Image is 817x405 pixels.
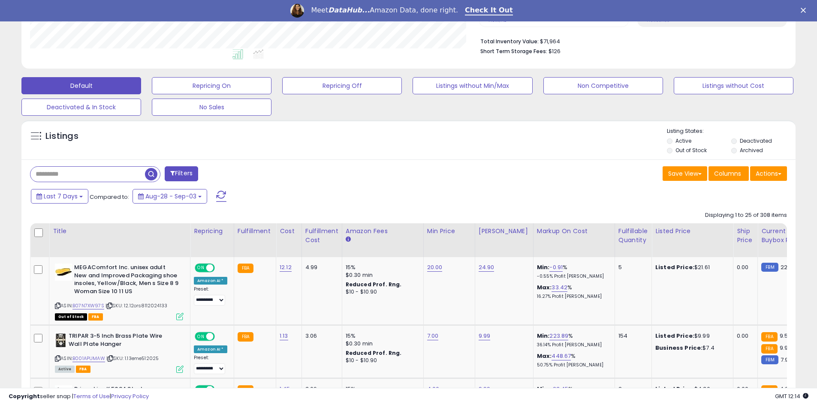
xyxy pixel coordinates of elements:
button: Last 7 Days [31,189,88,204]
img: Profile image for Georgie [290,4,304,18]
div: 5 [618,264,645,271]
span: Last 7 Days [44,192,78,201]
label: Archived [740,147,763,154]
p: 36.14% Profit [PERSON_NAME] [537,342,608,348]
div: Amazon AI * [194,277,227,285]
div: Cost [280,227,298,236]
b: Reduced Prof. Rng. [346,349,402,357]
span: All listings currently available for purchase on Amazon [55,366,75,373]
small: FBA [761,344,777,354]
span: 2025-09-11 12:14 GMT [775,392,808,400]
span: | SKU: 12.12ors8112024133 [106,302,167,309]
div: $0.30 min [346,340,417,348]
span: FBA [88,313,103,321]
span: $126 [549,47,561,55]
span: OFF [214,264,227,272]
div: 15% [346,332,417,340]
a: 33.42 [552,283,567,292]
div: 4.99 [305,264,335,271]
div: Title [53,227,187,236]
span: | SKU: 1.13eme512025 [106,355,159,362]
div: Current Buybox Price [761,227,805,245]
small: FBA [238,264,253,273]
div: % [537,332,608,348]
a: 24.90 [479,263,494,272]
div: Close [801,8,809,13]
label: Out of Stock [675,147,707,154]
div: ASIN: [55,264,184,319]
b: Short Term Storage Fees: [480,48,547,55]
button: Save View [663,166,707,181]
button: Repricing On [152,77,271,94]
div: Fulfillment [238,227,272,236]
img: 41xCl1JbLcL._SL40_.jpg [55,264,72,281]
strong: Copyright [9,392,40,400]
div: Fulfillment Cost [305,227,338,245]
a: 12.12 [280,263,292,272]
div: $0.30 min [346,271,417,279]
b: Min: [537,263,550,271]
a: Check It Out [465,6,513,15]
label: Active [675,137,691,144]
a: 7.00 [427,332,439,340]
div: Preset: [194,355,227,374]
div: $10 - $10.90 [346,288,417,296]
a: 9.99 [479,332,491,340]
button: No Sales [152,99,271,116]
small: FBA [238,332,253,342]
small: FBM [761,263,778,272]
b: Min: [537,332,550,340]
div: ASIN: [55,332,184,372]
span: ON [196,264,206,272]
button: Actions [750,166,787,181]
a: 223.89 [549,332,568,340]
b: Max: [537,283,552,291]
a: 20.00 [427,263,443,272]
div: Meet Amazon Data, done right. [311,6,458,15]
b: MEGAComfort Inc. unisex adult New and Improved Packaging shoe insoles, Yellow/Black, Men s Size 8... [74,264,178,297]
small: Amazon Fees. [346,236,351,243]
span: 22.95 [781,263,796,271]
div: Fulfillable Quantity [618,227,648,245]
div: Displaying 1 to 25 of 308 items [705,211,787,219]
div: Preset: [194,286,227,306]
div: $21.61 [655,264,727,271]
span: Aug-28 - Sep-03 [145,192,196,201]
button: Columns [708,166,749,181]
button: Listings without Cost [674,77,793,94]
span: Compared to: [90,193,129,201]
div: Repricing [194,227,230,236]
span: All listings that are currently out of stock and unavailable for purchase on Amazon [55,313,87,321]
div: 3.06 [305,332,335,340]
b: Max: [537,352,552,360]
small: FBM [761,355,778,364]
div: Markup on Cost [537,227,611,236]
span: FBA [76,366,90,373]
div: $10 - $10.90 [346,357,417,364]
p: Listing States: [667,127,796,135]
div: seller snap | | [9,393,149,401]
small: FBA [761,332,777,342]
span: Columns [714,169,741,178]
span: OFF [214,333,227,340]
button: Aug-28 - Sep-03 [133,189,207,204]
div: 15% [346,264,417,271]
a: -0.91 [549,263,563,272]
div: $7.4 [655,344,727,352]
button: Deactivated & In Stock [21,99,141,116]
img: 41fRHitm0bL._SL40_.jpg [55,332,66,349]
button: Non Competitive [543,77,663,94]
a: 448.67 [552,352,571,360]
b: TRIPAR 3-5 Inch Brass Plate Wire Wall Plate Hanger [69,332,173,350]
div: 0.00 [737,332,751,340]
div: Listed Price [655,227,730,236]
a: Terms of Use [73,392,110,400]
div: [PERSON_NAME] [479,227,530,236]
div: $9.99 [655,332,727,340]
b: Business Price: [655,344,702,352]
span: 9.57 [780,332,791,340]
b: Reduced Prof. Rng. [346,281,402,288]
span: 9.99 [780,344,792,352]
span: ON [196,333,206,340]
h5: Listings [45,130,78,142]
